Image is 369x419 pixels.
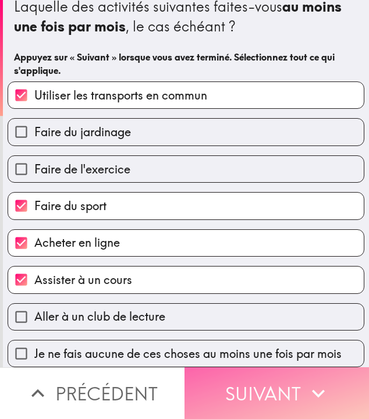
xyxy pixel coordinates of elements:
button: Faire du jardinage [8,119,364,145]
button: Utiliser les transports en commun [8,82,364,108]
button: Je ne fais aucune de ces choses au moins une fois par mois [8,340,364,367]
button: Faire de l'exercice [8,156,364,182]
span: Faire du sport [34,198,107,214]
span: Faire de l'exercice [34,161,130,177]
span: Acheter en ligne [34,235,120,251]
button: Assister à un cours [8,267,364,293]
span: Faire du jardinage [34,124,131,140]
button: Suivant [185,367,369,419]
button: Faire du sport [8,193,364,219]
button: Aller à un club de lecture [8,304,364,330]
span: Je ne fais aucune de ces choses au moins une fois par mois [34,346,342,362]
button: Acheter en ligne [8,230,364,256]
span: Assister à un cours [34,272,132,288]
span: Utiliser les transports en commun [34,87,207,104]
h6: Appuyez sur « Suivant » lorsque vous avez terminé. Sélectionnez tout ce qui s'applique. [14,51,358,77]
span: Aller à un club de lecture [34,308,165,325]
